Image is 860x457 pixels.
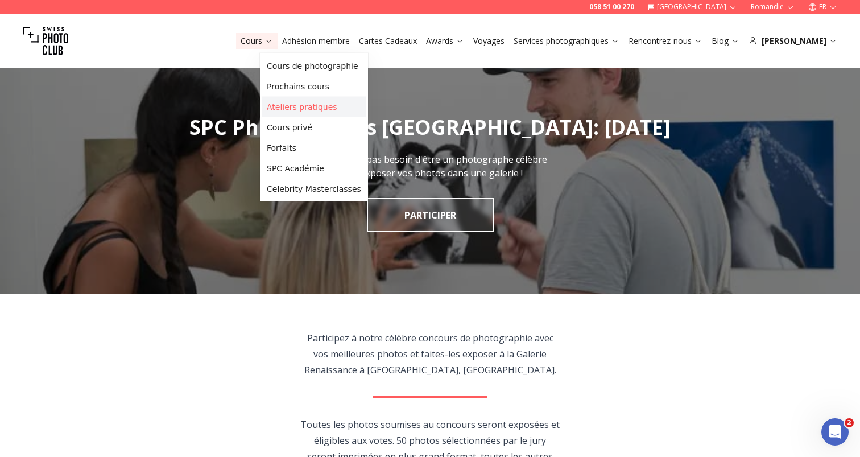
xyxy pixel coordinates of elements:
a: Adhésion membre [282,35,350,47]
a: Blog [712,35,739,47]
a: SPC Académie [262,158,366,179]
img: Swiss photo club [23,18,68,64]
a: Cours de photographie [262,56,366,76]
iframe: Intercom live chat [821,418,849,446]
button: Services photographiques [509,33,624,49]
button: Voyages [469,33,509,49]
button: Adhésion membre [278,33,354,49]
button: Awards [421,33,469,49]
a: Prochains cours [262,76,366,97]
a: Ateliers pratiques [262,97,366,117]
a: Rencontrez-nous [629,35,702,47]
button: Blog [707,33,744,49]
p: Participez à notre célèbre concours de photographie avec vos meilleures photos et faites-les expo... [300,330,560,378]
p: Vous n'avez pas besoin d'être un photographe célèbre pour exposer vos photos dans une galerie ! [303,153,557,180]
a: Celebrity Masterclasses [262,179,366,199]
a: Voyages [473,35,505,47]
button: Cartes Cadeaux [354,33,421,49]
div: [PERSON_NAME] [749,35,837,47]
a: Services photographiques [514,35,619,47]
button: Rencontrez-nous [624,33,707,49]
a: Forfaits [262,138,366,158]
button: Cours [236,33,278,49]
a: PARTICIPER [367,198,494,232]
span: 2 [845,418,854,427]
a: Awards [426,35,464,47]
a: Cours [241,35,273,47]
a: Cours privé [262,117,366,138]
a: Cartes Cadeaux [359,35,417,47]
a: 058 51 00 270 [589,2,634,11]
